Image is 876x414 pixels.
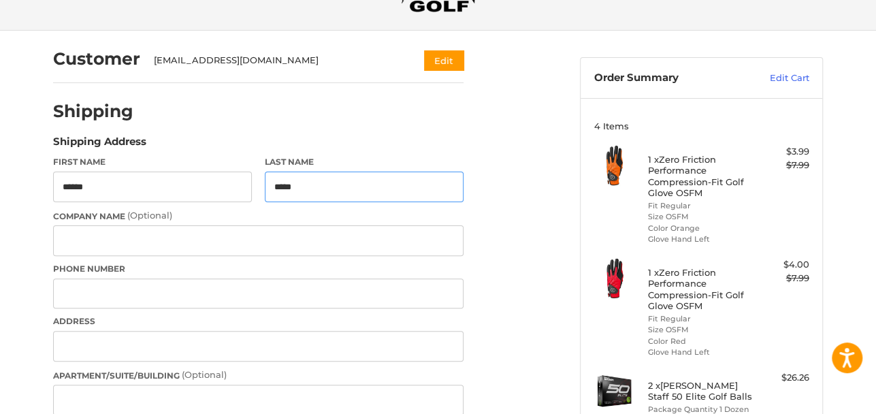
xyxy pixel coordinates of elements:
li: Glove Hand Left [648,234,752,245]
div: $3.99 [756,145,809,159]
div: $7.99 [756,272,809,285]
li: Fit Regular [648,313,752,325]
h2: Shipping [53,101,133,122]
small: (Optional) [182,369,227,380]
li: Color Red [648,336,752,347]
div: [EMAIL_ADDRESS][DOMAIN_NAME] [154,54,398,67]
h4: 1 x Zero Friction Performance Compression-Fit Golf Glove OSFM [648,267,752,311]
li: Size OSFM [648,211,752,223]
label: Apartment/Suite/Building [53,368,464,382]
h4: 1 x Zero Friction Performance Compression-Fit Golf Glove OSFM [648,154,752,198]
div: $7.99 [756,159,809,172]
legend: Shipping Address [53,134,146,156]
label: First Name [53,156,252,168]
iframe: Google Customer Reviews [764,377,876,414]
small: (Optional) [127,210,172,221]
a: Edit Cart [741,71,809,85]
label: Address [53,315,464,328]
h3: 4 Items [594,121,809,131]
div: $4.00 [756,258,809,272]
label: Company Name [53,209,464,223]
h4: 2 x [PERSON_NAME] Staff 50 Elite Golf Balls [648,380,752,402]
button: Edit [424,50,464,70]
li: Fit Regular [648,200,752,212]
h3: Order Summary [594,71,741,85]
h2: Customer [53,48,140,69]
label: Phone Number [53,263,464,275]
li: Glove Hand Left [648,347,752,358]
label: Last Name [265,156,464,168]
li: Color Orange [648,223,752,234]
div: $26.26 [756,371,809,385]
li: Size OSFM [648,324,752,336]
